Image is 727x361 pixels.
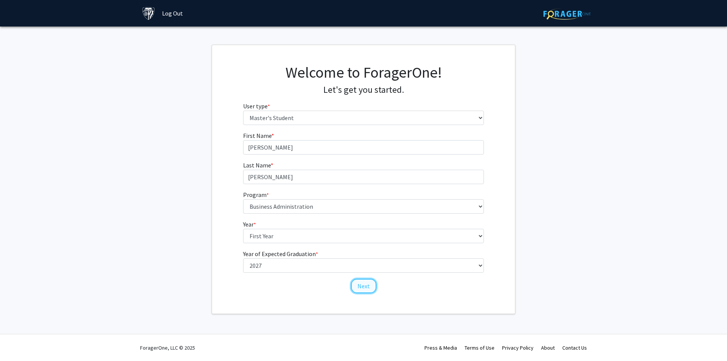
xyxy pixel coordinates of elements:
label: Year [243,220,256,229]
span: First Name [243,132,271,139]
div: ForagerOne, LLC © 2025 [140,334,195,361]
h1: Welcome to ForagerOne! [243,63,484,81]
a: Terms of Use [465,344,495,351]
a: Contact Us [562,344,587,351]
iframe: Chat [6,327,32,355]
label: Year of Expected Graduation [243,249,318,258]
label: Program [243,190,269,199]
a: Press & Media [424,344,457,351]
label: User type [243,102,270,111]
h4: Let's get you started. [243,84,484,95]
img: ForagerOne Logo [543,8,591,20]
a: Privacy Policy [502,344,534,351]
span: Last Name [243,161,271,169]
img: Johns Hopkins University Logo [142,7,155,20]
a: About [541,344,555,351]
button: Next [351,279,376,293]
